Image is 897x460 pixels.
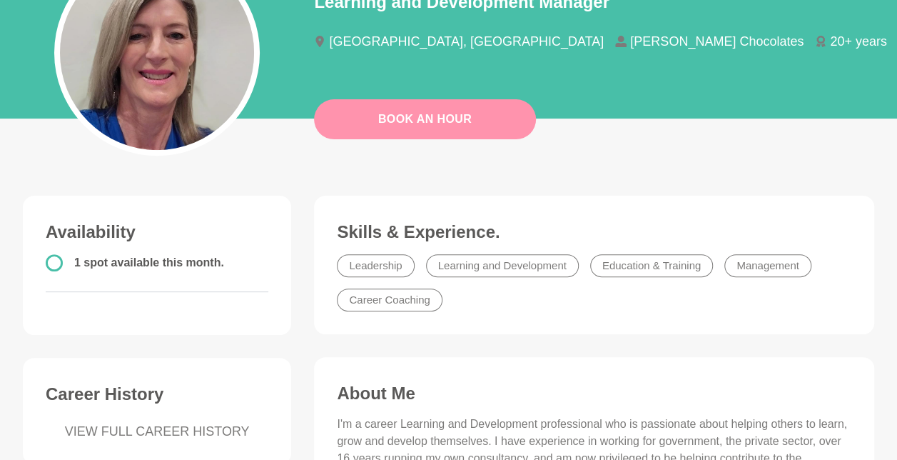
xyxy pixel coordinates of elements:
h3: Career History [46,384,268,405]
h3: About Me [337,383,851,404]
li: [PERSON_NAME] Chocolates [615,35,815,48]
a: Book An Hour [314,99,536,139]
h3: Skills & Experience. [337,221,851,243]
h3: Availability [46,221,268,243]
a: VIEW FULL CAREER HISTORY [46,422,268,441]
li: [GEOGRAPHIC_DATA], [GEOGRAPHIC_DATA] [314,35,615,48]
span: 1 spot available this month. [74,256,224,269]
